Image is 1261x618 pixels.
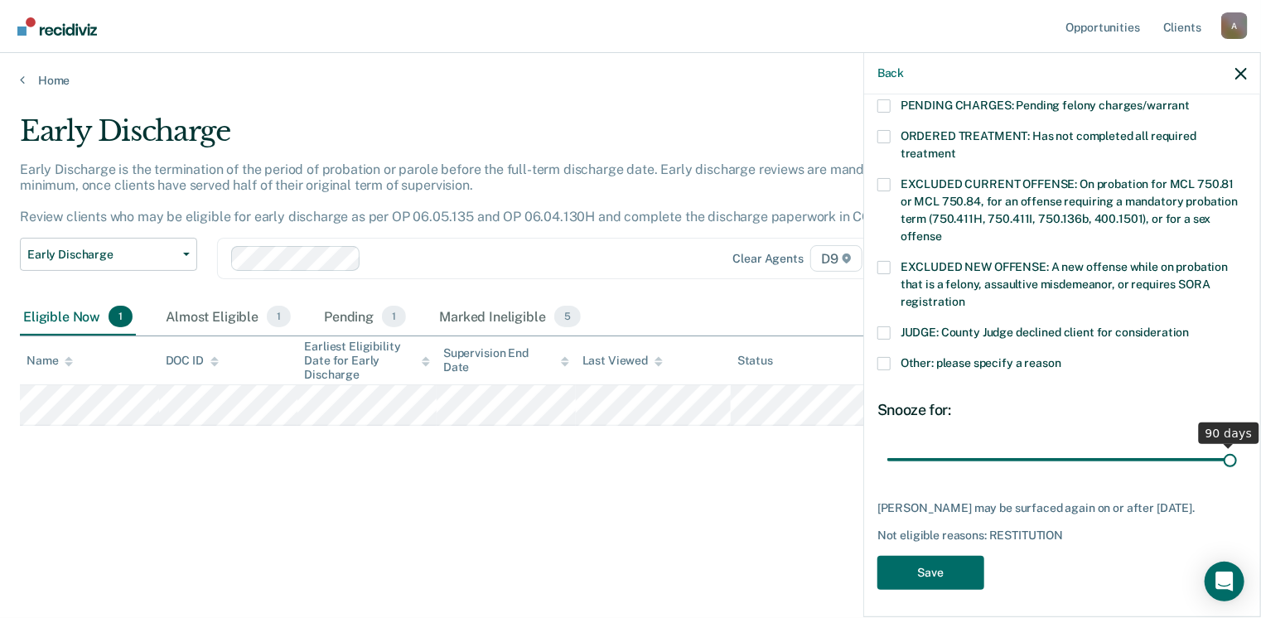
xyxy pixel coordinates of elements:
span: Early Discharge [27,248,176,262]
span: 5 [554,306,581,327]
div: Marked Ineligible [436,299,584,336]
div: Pending [321,299,409,336]
div: Clear agents [733,252,804,266]
button: Save [877,556,984,590]
span: EXCLUDED CURRENT OFFENSE: On probation for MCL 750.81 or MCL 750.84, for an offense requiring a m... [901,177,1238,243]
div: Snooze for: [877,401,1247,419]
span: EXCLUDED NEW OFFENSE: A new offense while on probation that is a felony, assaultive misdemeanor, ... [901,260,1228,308]
span: 1 [267,306,291,327]
p: Early Discharge is the termination of the period of probation or parole before the full-term disc... [20,162,911,225]
span: 1 [382,306,406,327]
div: [PERSON_NAME] may be surfaced again on or after [DATE]. [877,501,1247,515]
div: Not eligible reasons: RESTITUTION [877,529,1247,543]
div: Status [737,354,773,368]
button: Profile dropdown button [1221,12,1248,39]
span: JUDGE: County Judge declined client for consideration [901,326,1190,339]
div: Almost Eligible [162,299,294,336]
div: DOC ID [166,354,219,368]
div: Early Discharge [20,114,966,162]
div: Open Intercom Messenger [1205,562,1244,601]
div: A [1221,12,1248,39]
div: Name [27,354,73,368]
span: ORDERED TREATMENT: Has not completed all required treatment [901,129,1196,160]
button: Back [877,66,904,80]
img: Recidiviz [17,17,97,36]
a: Home [20,73,1241,88]
span: 1 [109,306,133,327]
span: D9 [810,245,862,272]
div: Eligible Now [20,299,136,336]
div: Last Viewed [582,354,663,368]
div: Supervision End Date [443,346,569,374]
span: PENDING CHARGES: Pending felony charges/warrant [901,99,1190,112]
div: Earliest Eligibility Date for Early Discharge [304,340,430,381]
span: Other: please specify a reason [901,356,1061,369]
div: 90 days [1199,422,1259,444]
